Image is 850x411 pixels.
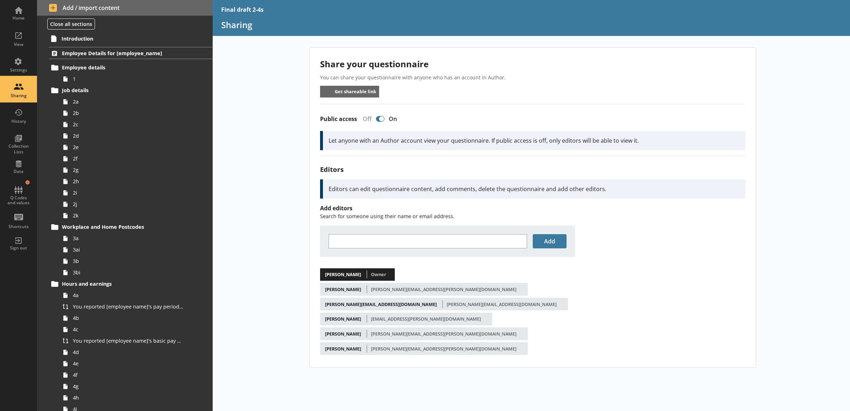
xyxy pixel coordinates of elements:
button: Add [533,234,567,248]
a: Job details [49,85,212,96]
span: 4b [73,315,184,321]
span: Hours and earnings [62,280,181,287]
span: 1 [73,75,184,82]
a: 2g [60,164,212,176]
div: [PERSON_NAME][EMAIL_ADDRESS][PERSON_NAME][DOMAIN_NAME] [371,331,516,337]
span: [PERSON_NAME] [323,329,363,338]
li: Workplace and Home Postcodes3a3ai3b3bi [52,221,213,278]
a: 4g [60,381,212,392]
span: Add / import content [49,4,201,12]
a: Employee Details for [employee_name] [49,47,212,59]
span: Employee details [62,64,181,71]
span: 2b [73,110,184,116]
h2: Share your questionnaire [320,58,745,70]
span: 2a [73,98,184,105]
span: 2h [73,178,184,185]
a: Employee details [49,62,212,73]
div: [PERSON_NAME][EMAIL_ADDRESS][PERSON_NAME][DOMAIN_NAME] [371,346,516,352]
div: Settings [6,67,31,73]
a: 4b [60,312,212,324]
a: 2a [60,96,212,107]
div: Shortcuts [6,224,31,230]
span: 2c [73,121,184,128]
a: 2k [60,210,212,221]
li: Employee details1 [52,62,213,85]
button: Remove editor [516,330,525,338]
div: Off [357,115,374,123]
a: 2i [60,187,212,199]
span: [PERSON_NAME] [323,314,363,323]
div: [PERSON_NAME][EMAIL_ADDRESS][DOMAIN_NAME] [447,301,557,307]
div: On [386,115,403,123]
a: You reported [employee name]'s basic pay earned for work carried out in the pay period that inclu... [60,335,212,347]
span: 3bi [73,269,184,276]
div: View [6,42,31,47]
a: 4h [60,392,212,404]
a: 2b [60,107,212,119]
p: Editors can edit questionnaire content, add comments, delete the questionnaire and add other edit... [329,185,740,193]
p: Let anyone with an Author account view your questionnaire. If public access is off, only editors ... [329,137,740,144]
div: Home [6,15,31,21]
a: 4f [60,369,212,381]
span: 2f [73,155,184,162]
div: [EMAIL_ADDRESS][PERSON_NAME][DOMAIN_NAME] [371,316,481,322]
div: [PERSON_NAME][EMAIL_ADDRESS][PERSON_NAME][DOMAIN_NAME] [371,286,516,293]
span: Job details [62,87,181,94]
span: 4g [73,383,184,390]
span: [PERSON_NAME] [323,344,363,353]
span: Workplace and Home Postcodes [62,223,181,230]
span: 2k [73,212,184,219]
button: Remove editor [516,344,525,353]
span: 2e [73,144,184,151]
a: 2d [60,130,212,142]
div: Sharing [6,93,31,99]
a: Hours and earnings [49,278,212,290]
p: You can share your questionnaire with anyone who has an account in Author. [320,74,745,81]
a: 3b [60,255,212,267]
label: Public access [320,115,357,123]
span: 4f [73,372,184,378]
span: 4d [73,349,184,355]
a: 2f [60,153,212,164]
span: 3ai [73,246,184,253]
a: You reported [employee name]'s pay period that included [Reference Date] to be [Untitled answer].... [60,301,212,312]
span: [PERSON_NAME] [323,285,363,294]
span: 4h [73,394,184,401]
span: Introduction [62,35,181,42]
a: 2c [60,119,212,130]
span: Owner [371,271,386,278]
span: You reported [employee name]'s pay period that included [Reference Date] to be [Untitled answer].... [73,303,184,310]
span: 4e [73,360,184,367]
a: Introduction [48,33,213,44]
button: Remove editor [516,285,525,294]
span: 3a [73,235,184,242]
a: 3ai [60,244,212,255]
a: 4d [60,347,212,358]
a: Workplace and Home Postcodes [49,221,212,233]
a: 1 [60,73,212,85]
span: 4c [73,326,184,333]
span: 2j [73,201,184,207]
button: Remove editor [557,300,565,309]
span: 4a [73,292,184,299]
div: Sign out [6,245,31,251]
a: 3a [60,233,212,244]
a: 4e [60,358,212,369]
a: 4c [60,324,212,335]
h1: Sharing [221,19,842,30]
li: Job details2a2b2c2d2e2f2g2h2i2j2k [52,85,213,221]
a: 3bi [60,267,212,278]
span: [PERSON_NAME][EMAIL_ADDRESS][DOMAIN_NAME] [323,300,439,309]
span: You reported [employee name]'s basic pay earned for work carried out in the pay period that inclu... [73,337,184,344]
span: 2d [73,132,184,139]
span: [PERSON_NAME] [323,270,363,279]
span: 2g [73,167,184,173]
a: 2h [60,176,212,187]
div: Data [6,169,31,174]
div: Collection Lists [6,143,31,154]
h4: Add editors [320,204,745,212]
span: Search for someone using their name or email address. [320,213,455,220]
div: History [6,118,31,124]
button: Remove editor [481,315,489,323]
a: 4a [60,290,212,301]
